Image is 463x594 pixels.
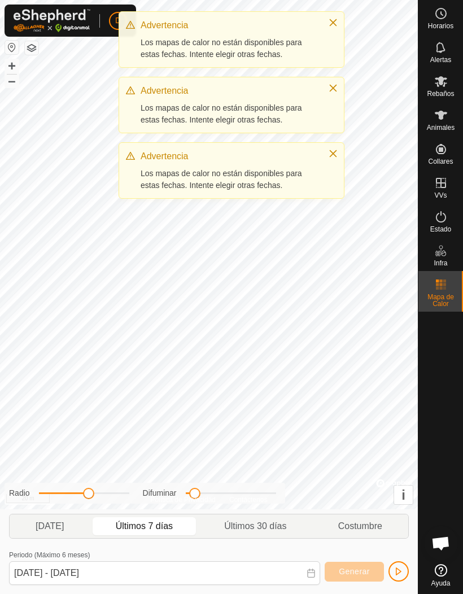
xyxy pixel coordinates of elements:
[36,519,64,533] span: [DATE]
[427,124,455,131] span: Animales
[115,15,121,27] span: D
[14,9,90,32] img: Logo Gallagher
[401,487,405,503] span: i
[428,23,453,29] span: Horarios
[339,567,370,576] span: Generar
[394,486,413,504] button: i
[143,487,177,499] label: Difuminar
[427,90,454,97] span: Rebaños
[424,526,458,560] a: Chat abierto
[141,19,317,32] div: Advertencia
[224,519,286,533] span: Últimos 30 días
[9,551,90,559] label: Periodo (Máximo 6 meses)
[325,80,341,96] button: Close
[141,168,317,191] div: Los mapas de calor no están disponibles para estas fechas. Intente elegir otras fechas.
[325,146,341,161] button: Close
[229,495,267,505] a: Contáctenos
[141,150,317,163] div: Advertencia
[430,56,451,63] span: Alertas
[141,102,317,126] div: Los mapas de calor no están disponibles para estas fechas. Intente elegir otras fechas.
[325,15,341,30] button: Close
[116,519,173,533] span: Últimos 7 días
[5,74,19,88] button: –
[418,560,463,591] a: Ayuda
[430,226,451,233] span: Estado
[325,562,384,582] button: Generar
[5,59,19,73] button: +
[141,37,317,60] div: Los mapas de calor no están disponibles para estas fechas. Intente elegir otras fechas.
[141,84,317,98] div: Advertencia
[9,487,30,499] label: Radio
[338,519,382,533] span: Costumbre
[151,495,216,505] a: Política de Privacidad
[428,158,453,165] span: Collares
[431,580,451,587] span: Ayuda
[421,294,460,307] span: Mapa de Calor
[434,192,447,199] span: VVs
[25,41,38,55] button: Capas del Mapa
[5,41,19,54] button: Restablecer Mapa
[434,260,447,267] span: Infra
